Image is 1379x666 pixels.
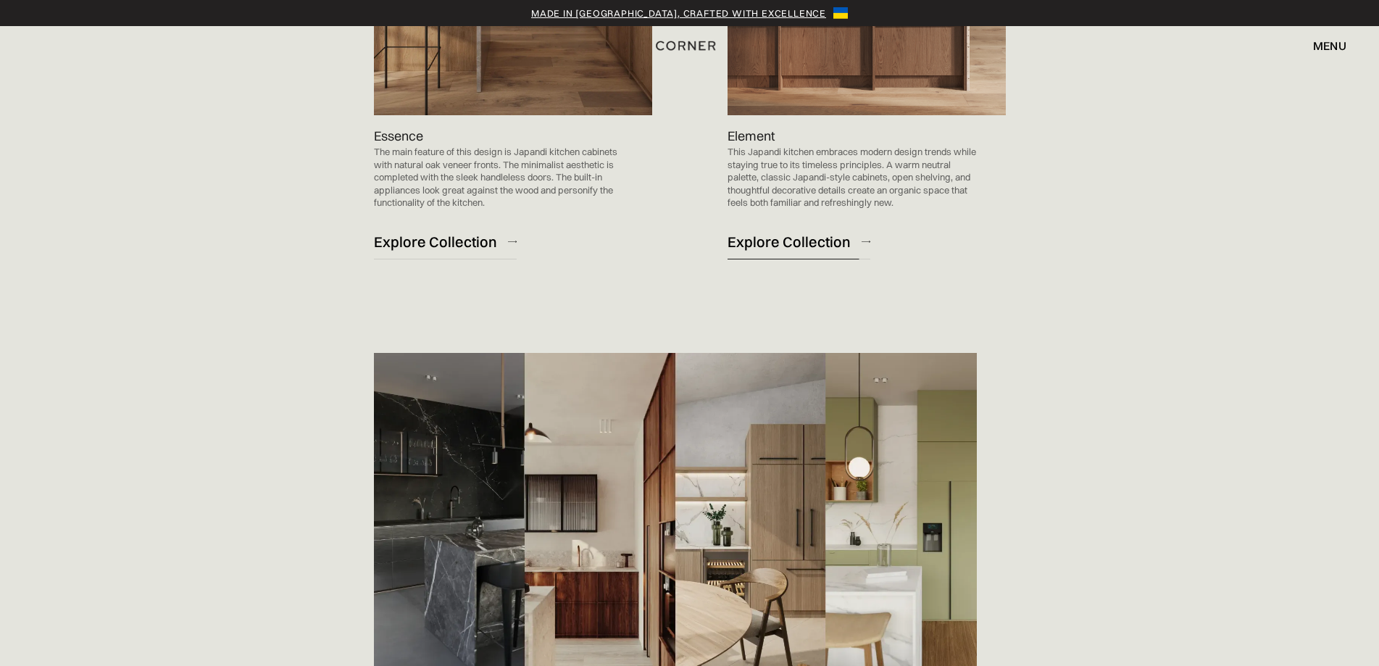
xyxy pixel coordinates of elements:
[374,232,497,251] div: Explore Collection
[728,232,851,251] div: Explore Collection
[728,146,977,209] p: This Japandi kitchen embraces modern design trends while staying true to its timeless principles....
[728,126,775,146] p: Element
[374,126,423,146] p: Essence
[1299,33,1346,58] div: menu
[640,36,740,55] a: home
[374,224,517,259] a: Explore Collection
[1313,40,1346,51] div: menu
[374,146,623,209] p: The main feature of this design is Japandi kitchen cabinets with natural oak veneer fronts. The m...
[531,6,826,20] a: Made in [GEOGRAPHIC_DATA], crafted with excellence
[728,224,870,259] a: Explore Collection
